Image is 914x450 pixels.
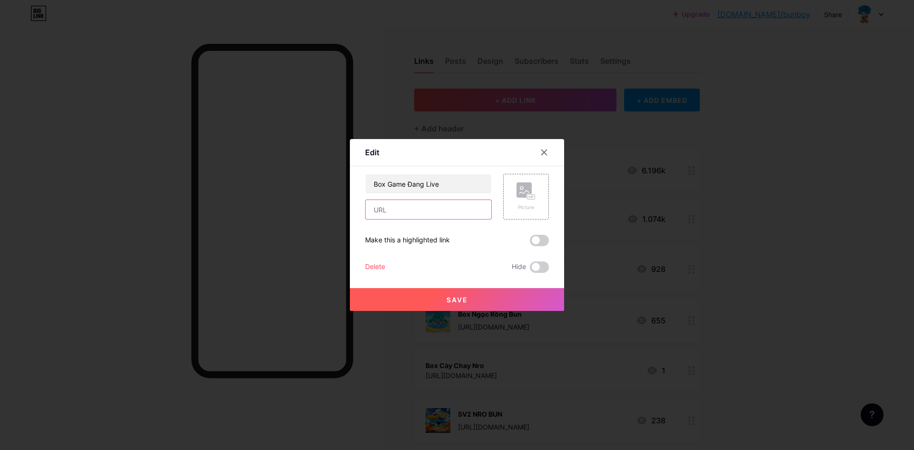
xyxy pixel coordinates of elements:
[366,200,491,219] input: URL
[447,296,468,304] span: Save
[512,261,526,273] span: Hide
[365,261,385,273] div: Delete
[366,174,491,193] input: Title
[517,204,536,211] div: Picture
[350,288,564,311] button: Save
[365,235,450,246] div: Make this a highlighted link
[365,147,379,158] div: Edit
